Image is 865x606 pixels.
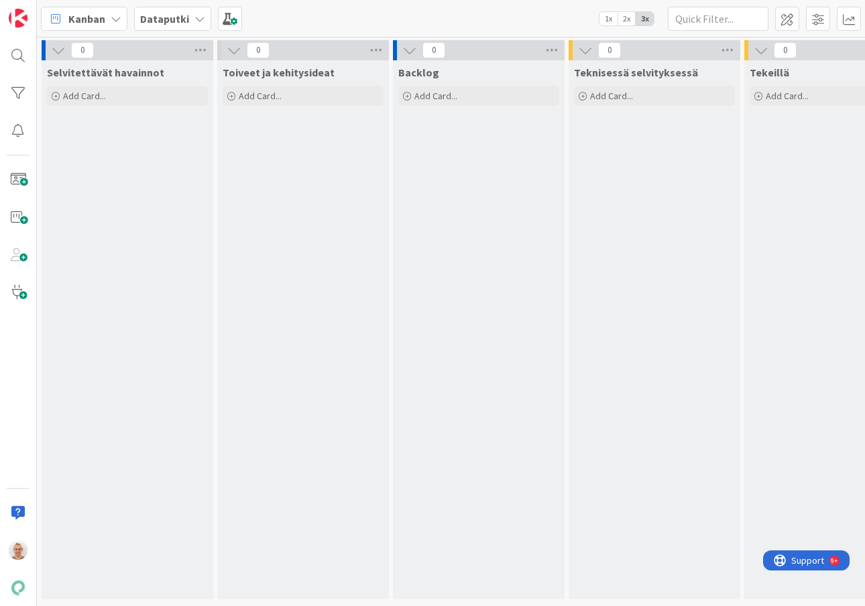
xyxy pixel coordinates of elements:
[68,5,74,16] div: 9+
[71,42,94,58] span: 0
[598,42,621,58] span: 0
[774,42,797,58] span: 0
[140,12,189,25] b: Dataputki
[9,9,27,27] img: Visit kanbanzone.com
[9,541,27,560] img: PM
[618,12,636,25] span: 2x
[47,66,164,79] span: Selvitettävät havainnot
[247,42,270,58] span: 0
[239,90,282,102] span: Add Card...
[766,90,809,102] span: Add Card...
[9,579,27,597] img: avatar
[398,66,439,79] span: Backlog
[414,90,457,102] span: Add Card...
[599,12,618,25] span: 1x
[63,90,106,102] span: Add Card...
[574,66,698,79] span: Teknisessä selvityksessä
[28,2,61,18] span: Support
[590,90,633,102] span: Add Card...
[223,66,335,79] span: Toiveet ja kehitysideat
[636,12,654,25] span: 3x
[68,11,105,27] span: Kanban
[668,7,768,31] input: Quick Filter...
[750,66,789,79] span: Tekeillä
[422,42,445,58] span: 0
